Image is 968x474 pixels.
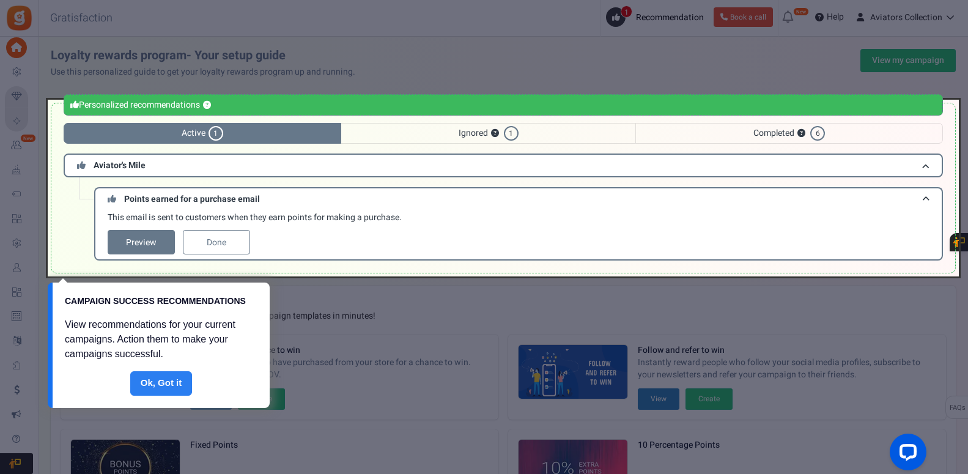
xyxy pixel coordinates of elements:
div: Personalized recommendations [64,94,943,116]
h1: CAMPAIGN SUCCESS RECOMMENDATIONS [65,295,246,308]
a: Done [130,371,193,396]
div: View recommendations for your current campaigns. Action them to make your campaigns successful. [53,314,270,371]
